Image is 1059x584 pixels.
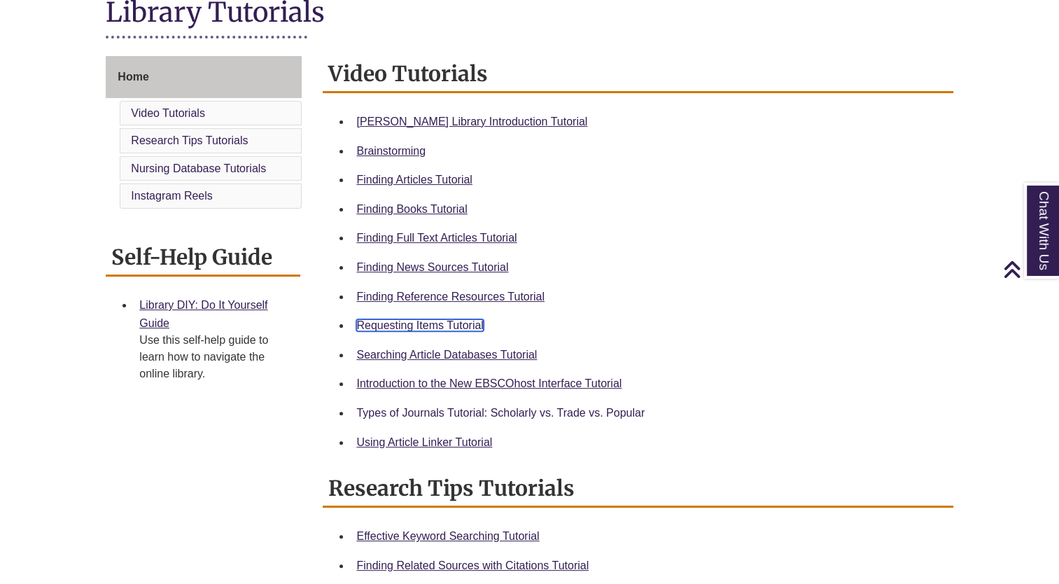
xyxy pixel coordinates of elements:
a: Library DIY: Do It Yourself Guide [139,299,267,329]
a: Research Tips Tutorials [131,134,248,146]
a: Video Tutorials [131,107,205,119]
a: Using Article Linker Tutorial [356,436,492,448]
a: Finding Full Text Articles Tutorial [356,232,517,244]
a: Finding Books Tutorial [356,203,467,215]
h2: Video Tutorials [323,56,953,93]
a: Requesting Items Tutorial [356,319,483,331]
a: Introduction to the New EBSCOhost Interface Tutorial [356,377,622,389]
a: [PERSON_NAME] Library Introduction Tutorial [356,116,587,127]
h2: Research Tips Tutorials [323,471,953,508]
a: Finding News Sources Tutorial [356,261,508,273]
a: Nursing Database Tutorials [131,162,266,174]
a: Instagram Reels [131,190,213,202]
a: Brainstorming [356,145,426,157]
h2: Self-Help Guide [106,239,300,277]
a: Finding Related Sources with Citations Tutorial [356,559,589,571]
a: Home [106,56,302,98]
span: Home [118,71,148,83]
div: Guide Page Menu [106,56,302,211]
a: Back to Top [1003,260,1056,279]
a: Effective Keyword Searching Tutorial [356,530,539,542]
a: Searching Article Databases Tutorial [356,349,537,361]
a: Finding Reference Resources Tutorial [356,291,545,303]
div: Use this self-help guide to learn how to navigate the online library. [139,332,289,382]
a: Finding Articles Tutorial [356,174,472,186]
a: Types of Journals Tutorial: Scholarly vs. Trade vs. Popular [356,407,645,419]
